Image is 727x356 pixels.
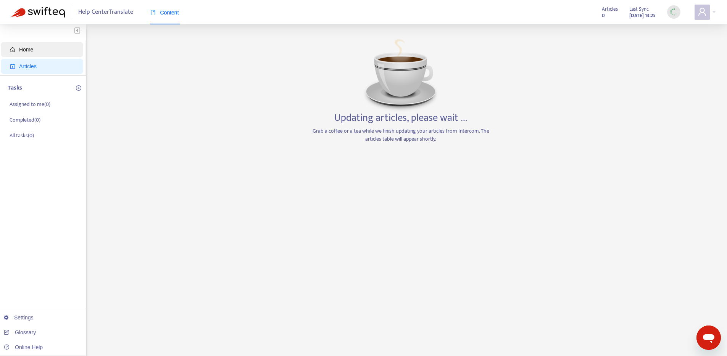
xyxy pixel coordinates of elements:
[10,116,40,124] p: Completed ( 0 )
[602,5,618,13] span: Articles
[602,11,605,20] strong: 0
[311,127,490,143] p: Grab a coffee or a tea while we finish updating your articles from Intercom. The articles table w...
[4,314,34,321] a: Settings
[669,7,679,17] img: sync_loading.0b5143dde30e3a21642e.gif
[10,100,50,108] p: Assigned to me ( 0 )
[19,63,37,69] span: Articles
[150,10,179,16] span: Content
[363,36,439,112] img: Coffee image
[76,85,81,91] span: plus-circle
[629,11,656,20] strong: [DATE] 13:25
[11,7,65,18] img: Swifteq
[10,64,15,69] span: account-book
[629,5,649,13] span: Last Sync
[19,47,33,53] span: Home
[150,10,156,15] span: book
[10,47,15,52] span: home
[4,344,43,350] a: Online Help
[4,329,36,335] a: Glossary
[334,112,467,124] h3: Updating articles, please wait ...
[8,83,22,93] p: Tasks
[10,131,34,140] p: All tasks ( 0 )
[696,326,721,350] iframe: Button to launch messaging window
[698,7,707,16] span: user
[78,5,133,19] span: Help Center Translate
